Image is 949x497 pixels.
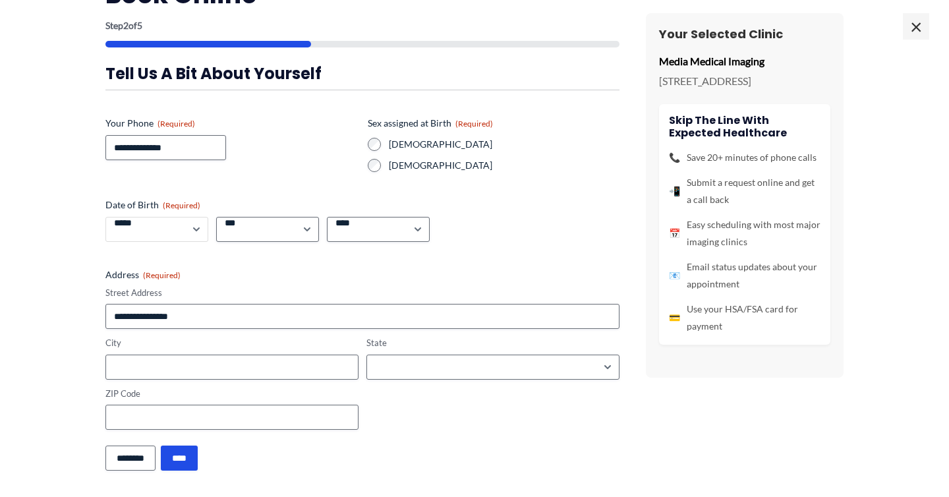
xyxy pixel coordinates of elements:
[669,149,820,166] li: Save 20+ minutes of phone calls
[669,216,820,250] li: Easy scheduling with most major imaging clinics
[669,149,680,166] span: 📞
[659,71,830,91] p: [STREET_ADDRESS]
[105,287,619,299] label: Street Address
[669,225,680,242] span: 📅
[158,119,195,129] span: (Required)
[669,301,820,335] li: Use your HSA/FSA card for payment
[669,309,680,326] span: 💳
[659,26,830,42] h3: Your Selected Clinic
[389,159,619,172] label: [DEMOGRAPHIC_DATA]
[903,13,929,40] span: ×
[137,20,142,31] span: 5
[669,267,680,284] span: 📧
[368,117,493,130] legend: Sex assigned at Birth
[123,20,129,31] span: 2
[105,198,200,212] legend: Date of Birth
[389,138,619,151] label: [DEMOGRAPHIC_DATA]
[455,119,493,129] span: (Required)
[163,200,200,210] span: (Required)
[669,183,680,200] span: 📲
[659,51,830,71] p: Media Medical Imaging
[143,270,181,280] span: (Required)
[105,21,619,30] p: Step of
[366,337,619,349] label: State
[105,337,359,349] label: City
[105,388,359,400] label: ZIP Code
[669,174,820,208] li: Submit a request online and get a call back
[105,63,619,84] h3: Tell us a bit about yourself
[105,117,357,130] label: Your Phone
[669,258,820,293] li: Email status updates about your appointment
[105,268,181,281] legend: Address
[669,114,820,139] h4: Skip the line with Expected Healthcare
